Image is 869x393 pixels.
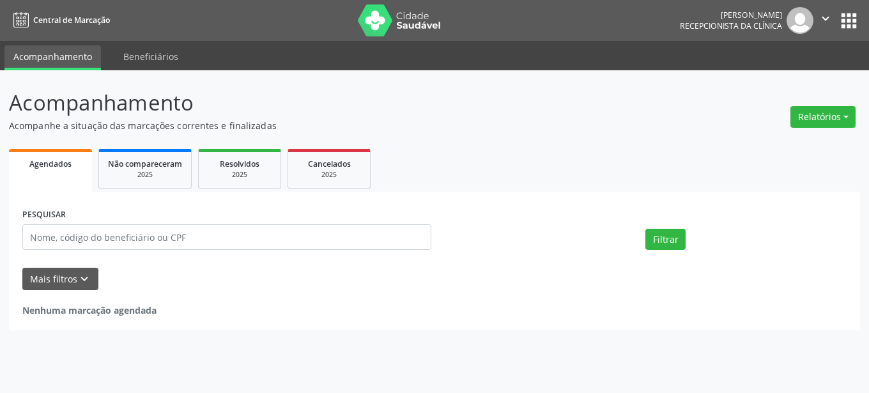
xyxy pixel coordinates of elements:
img: img [787,7,813,34]
span: Agendados [29,158,72,169]
p: Acompanhamento [9,87,604,119]
span: Recepcionista da clínica [680,20,782,31]
span: Resolvidos [220,158,259,169]
input: Nome, código do beneficiário ou CPF [22,224,431,250]
i:  [819,12,833,26]
button:  [813,7,838,34]
a: Beneficiários [114,45,187,68]
a: Central de Marcação [9,10,110,31]
button: Relatórios [790,106,856,128]
p: Acompanhe a situação das marcações correntes e finalizadas [9,119,604,132]
div: 2025 [297,170,361,180]
div: 2025 [108,170,182,180]
div: [PERSON_NAME] [680,10,782,20]
a: Acompanhamento [4,45,101,70]
div: 2025 [208,170,272,180]
button: Mais filtroskeyboard_arrow_down [22,268,98,290]
i: keyboard_arrow_down [77,272,91,286]
button: apps [838,10,860,32]
button: Filtrar [645,229,686,250]
span: Central de Marcação [33,15,110,26]
span: Não compareceram [108,158,182,169]
label: PESQUISAR [22,205,66,225]
strong: Nenhuma marcação agendada [22,304,157,316]
span: Cancelados [308,158,351,169]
